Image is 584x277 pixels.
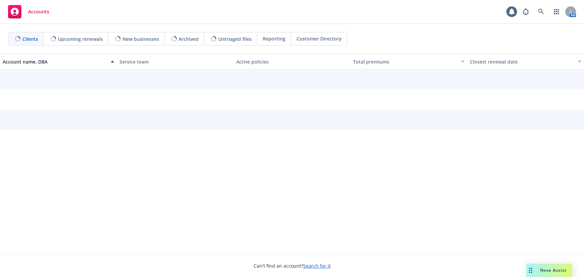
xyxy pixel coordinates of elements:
div: Service team [119,58,231,65]
div: Account name, DBA [3,58,107,65]
button: Closest renewal date [467,54,584,70]
div: Total premiums [353,58,457,65]
span: Archived [179,35,198,42]
a: Accounts [5,2,52,21]
button: Total premiums [350,54,467,70]
span: Accounts [28,9,49,14]
a: Report a Bug [519,5,532,18]
span: Nova Assist [540,267,567,273]
span: Can't find an account? [254,262,331,269]
a: Search for it [303,263,331,269]
a: Switch app [550,5,563,18]
span: Clients [22,35,38,42]
button: Active policies [234,54,350,70]
div: Drag to move [526,264,535,277]
button: Nova Assist [526,264,572,277]
span: Upcoming renewals [58,35,103,42]
div: Active policies [236,58,348,65]
span: Reporting [263,35,285,42]
span: New businesses [122,35,159,42]
button: Service team [117,54,234,70]
span: Untriaged files [218,35,252,42]
div: Closest renewal date [470,58,574,65]
span: Customer Directory [297,35,342,42]
a: Search [534,5,548,18]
